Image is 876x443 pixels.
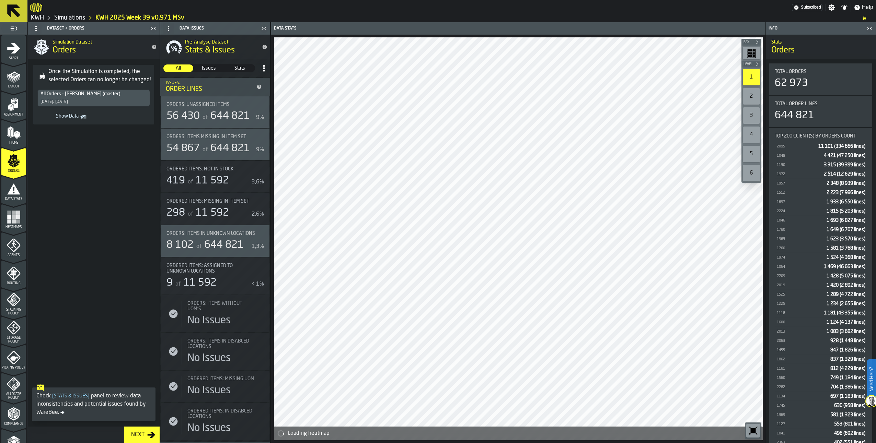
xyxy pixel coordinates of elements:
[775,179,867,188] div: StatList-item-1957
[41,99,68,104] div: [DATE], [DATE]
[827,218,865,223] span: 1 693 (6 827 lines)
[166,199,264,204] div: Title
[775,364,867,373] div: StatList-item-1181
[775,382,867,392] div: StatList-item-2282
[775,392,867,401] div: StatList-item-1134
[776,191,824,195] div: 1512
[194,64,224,72] label: button-switch-multi-Issues
[769,96,872,127] div: stat-Total Order Lines
[37,112,91,122] a: toggle-dataset-table-Show Data
[775,243,867,253] div: StatList-item-1760
[187,314,231,327] div: No Issues
[274,427,763,440] div: alert-Loading heatmap
[776,274,824,278] div: 2209
[53,38,146,45] h2: Sub Title
[33,65,154,124] div: alert-Once the Simulation is completed, the selected Orders can no longer be changed!
[160,35,270,59] div: title-Stats & Issues
[210,143,250,154] span: 644 821
[166,166,256,172] div: Title
[741,87,761,106] div: button-toolbar-undefined
[210,111,250,121] span: 644 821
[162,23,259,34] div: Data Issues
[1,422,26,426] span: Compliance
[1,120,26,147] li: menu Items
[775,133,867,139] div: Title
[196,208,229,218] span: 11 592
[743,107,760,124] div: 3
[792,4,822,11] a: link-to-/wh/i/4fb45246-3b77-4bb5-b880-c337c3c5facb/settings/billing
[743,69,760,85] div: 1
[769,63,872,95] div: stat-Total Orders
[166,263,256,274] span: Ordered items: Assigned to unknown locations
[776,357,828,362] div: 1862
[1,92,26,119] li: menu Assignment
[741,46,761,61] div: button-toolbar-undefined
[161,371,269,402] div: stat-Ordered Items: Missing UOM
[1,148,26,175] li: menu Orders
[166,231,255,236] span: Orders: Items in Unknown locations
[775,429,867,438] div: StatList-item-1841
[775,262,867,271] div: StatList-item-1064
[776,404,831,408] div: 1745
[166,199,256,204] div: Title
[775,188,867,197] div: StatList-item-1512
[1,345,26,372] li: menu Picking Policy
[776,172,821,177] div: 1972
[31,14,44,22] a: link-to-/wh/i/4fb45246-3b77-4bb5-b880-c337c3c5facb
[824,172,865,177] span: 2 514 (12 629 lines)
[161,225,269,257] div: stat-Orders: Items in Unknown locations
[1,253,26,257] span: Agents
[273,26,519,31] div: Data Stats
[128,431,147,439] div: Next
[166,134,256,140] div: Title
[775,69,867,74] div: Title
[741,144,761,164] div: button-toolbar-undefined
[862,3,873,12] span: Help
[775,271,867,280] div: StatList-item-2209
[838,4,851,11] label: button-toggle-Notifications
[163,64,194,72] label: button-switch-multi-All
[166,263,264,274] div: Title
[868,360,875,398] label: Need Help?
[166,102,264,107] div: Title
[775,299,867,308] div: StatList-item-1225
[775,355,867,364] div: StatList-item-1862
[1,63,26,91] li: menu Layout
[827,200,865,204] span: 1 933 (6 550 lines)
[775,101,867,107] div: Title
[187,408,256,419] div: Title
[40,113,79,120] span: Show Data
[865,24,874,33] label: button-toggle-Close me
[827,301,865,306] span: 1 234 (2 655 lines)
[830,338,865,343] span: 928 (1 448 lines)
[743,165,760,181] div: 6
[776,228,824,232] div: 1780
[251,280,264,288] div: < 1%
[166,142,200,155] div: 54 867
[827,227,865,232] span: 1 649 (6 707 lines)
[187,384,231,397] div: No Issues
[188,179,193,185] span: of
[776,339,828,343] div: 2063
[28,35,160,59] div: title-Orders
[834,422,865,427] span: 553 (801 lines)
[161,258,269,295] div: stat-Ordered items: Assigned to unknown locations
[766,35,876,59] div: title-Orders
[175,282,181,287] span: of
[1,204,26,231] li: menu Heatmaps
[271,22,765,35] header: Data Stats
[1,336,26,344] span: Storage Policy
[166,85,254,93] div: Order Lines
[1,308,26,315] span: Stacking Policy
[1,57,26,60] span: Start
[196,176,229,186] span: 11 592
[741,61,761,68] button: button-
[275,425,314,439] a: logo-header
[767,26,865,31] div: Info
[166,207,185,219] div: 298
[827,292,865,297] span: 1 289 (4 722 lines)
[775,327,867,336] div: StatList-item-2013
[776,200,824,204] div: 1697
[775,345,867,355] div: StatList-item-1455
[824,264,865,269] span: 1 469 (46 663 lines)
